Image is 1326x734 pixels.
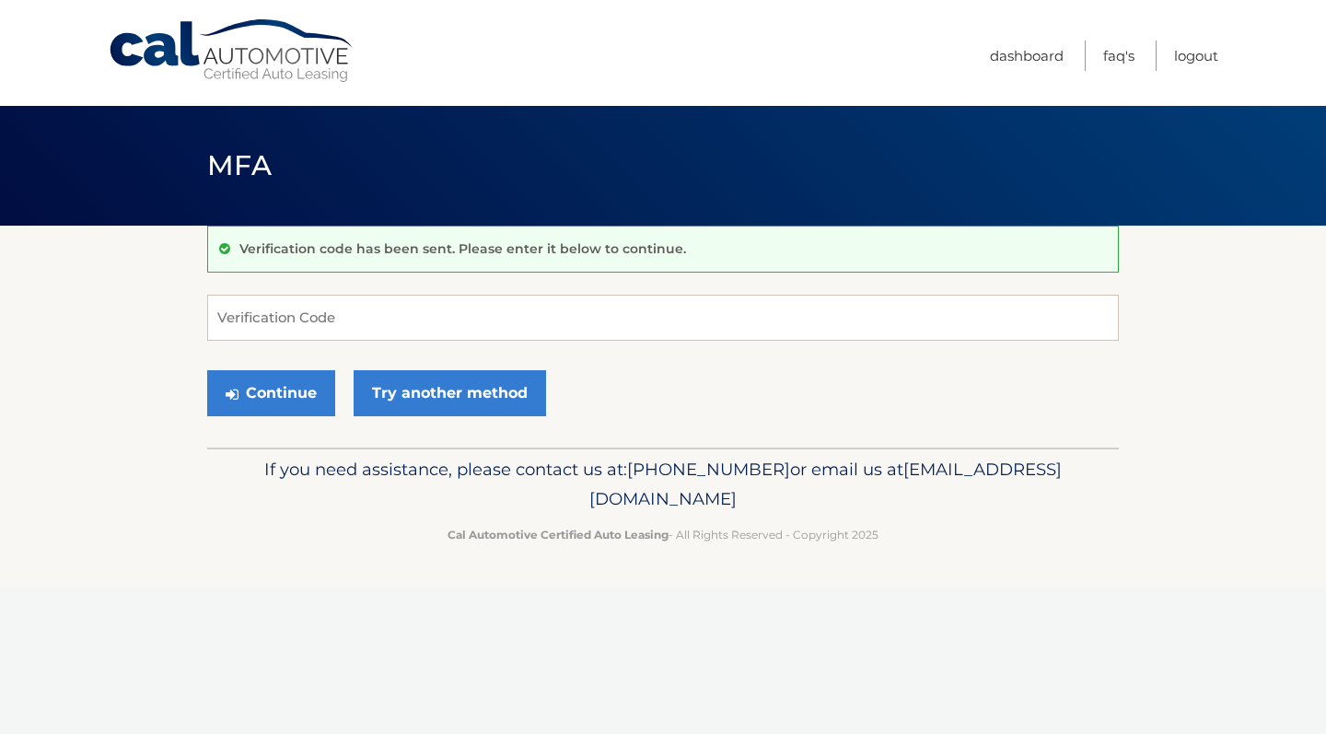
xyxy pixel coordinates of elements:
[239,240,686,257] p: Verification code has been sent. Please enter it below to continue.
[219,525,1107,544] p: - All Rights Reserved - Copyright 2025
[627,459,790,480] span: [PHONE_NUMBER]
[207,148,272,182] span: MFA
[207,295,1119,341] input: Verification Code
[108,18,356,84] a: Cal Automotive
[1103,41,1134,71] a: FAQ's
[207,370,335,416] button: Continue
[990,41,1064,71] a: Dashboard
[219,455,1107,514] p: If you need assistance, please contact us at: or email us at
[1174,41,1218,71] a: Logout
[354,370,546,416] a: Try another method
[448,528,669,542] strong: Cal Automotive Certified Auto Leasing
[589,459,1062,509] span: [EMAIL_ADDRESS][DOMAIN_NAME]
